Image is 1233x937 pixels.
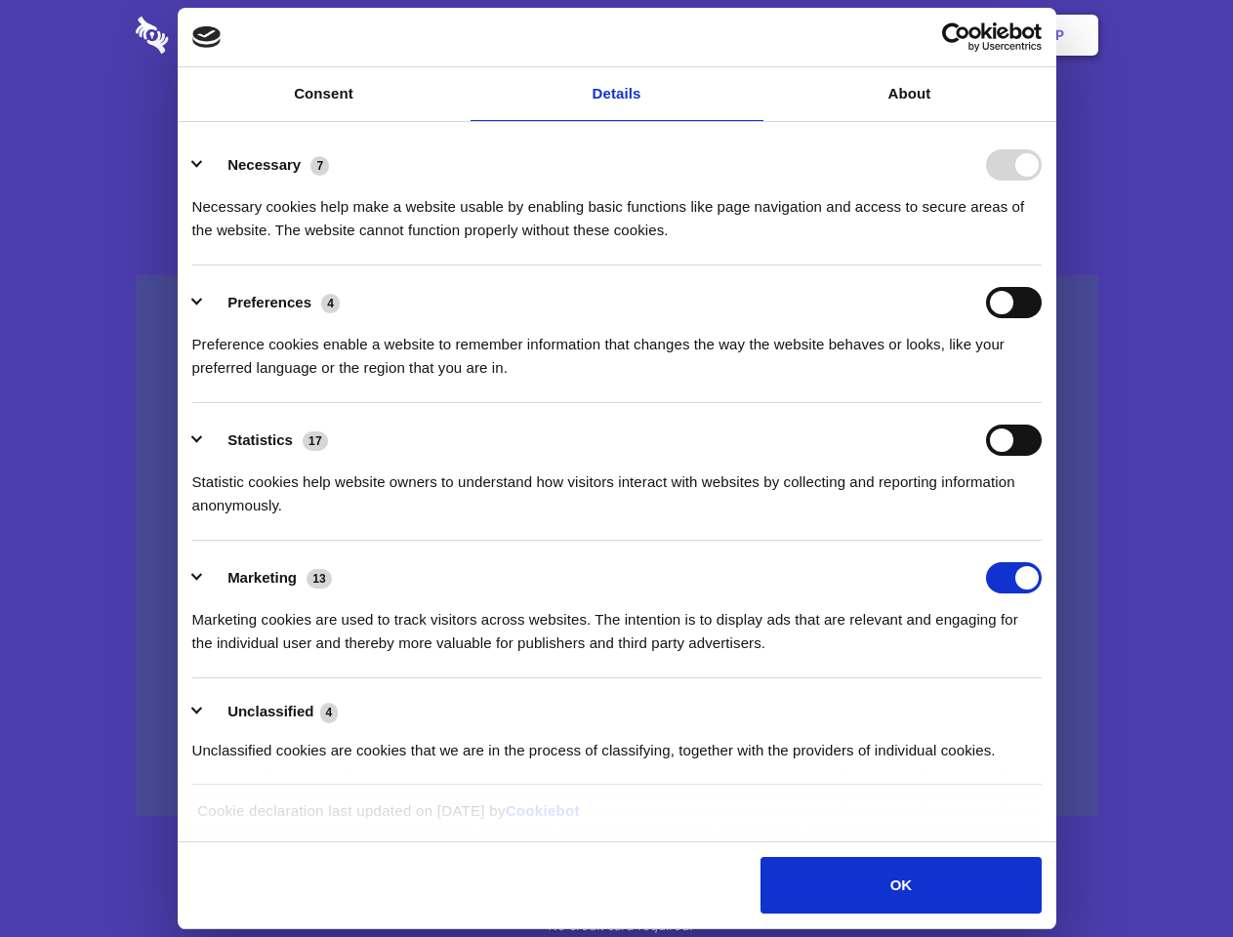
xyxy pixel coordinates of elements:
a: Details [471,67,763,121]
button: Preferences (4) [192,287,352,318]
a: Pricing [573,5,658,65]
h1: Eliminate Slack Data Loss. [136,88,1098,158]
span: 7 [310,156,329,176]
button: OK [760,857,1041,914]
a: Cookiebot [506,802,580,819]
button: Necessary (7) [192,149,342,181]
span: 4 [320,703,339,722]
div: Necessary cookies help make a website usable by enabling basic functions like page navigation and... [192,181,1042,242]
a: Wistia video thumbnail [136,275,1098,817]
div: Unclassified cookies are cookies that we are in the process of classifying, together with the pro... [192,724,1042,762]
button: Statistics (17) [192,425,341,456]
img: logo-wordmark-white-trans-d4663122ce5f474addd5e946df7df03e33cb6a1c49d2221995e7729f52c070b2.svg [136,17,303,54]
label: Preferences [227,294,311,310]
div: Cookie declaration last updated on [DATE] by [183,799,1050,837]
button: Marketing (13) [192,562,345,593]
div: Marketing cookies are used to track visitors across websites. The intention is to display ads tha... [192,593,1042,655]
h4: Auto-redaction of sensitive data, encrypted data sharing and self-destructing private chats. Shar... [136,178,1098,242]
span: 13 [307,569,332,589]
button: Unclassified (4) [192,700,350,724]
label: Statistics [227,431,293,448]
a: Contact [792,5,882,65]
label: Necessary [227,156,301,173]
a: Login [885,5,970,65]
a: About [763,67,1056,121]
span: 17 [303,431,328,451]
a: Consent [178,67,471,121]
img: logo [192,26,222,48]
iframe: Drift Widget Chat Controller [1135,839,1210,914]
div: Preference cookies enable a website to remember information that changes the way the website beha... [192,318,1042,380]
a: Usercentrics Cookiebot - opens in a new window [871,22,1042,52]
span: 4 [321,294,340,313]
label: Marketing [227,569,297,586]
div: Statistic cookies help website owners to understand how visitors interact with websites by collec... [192,456,1042,517]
